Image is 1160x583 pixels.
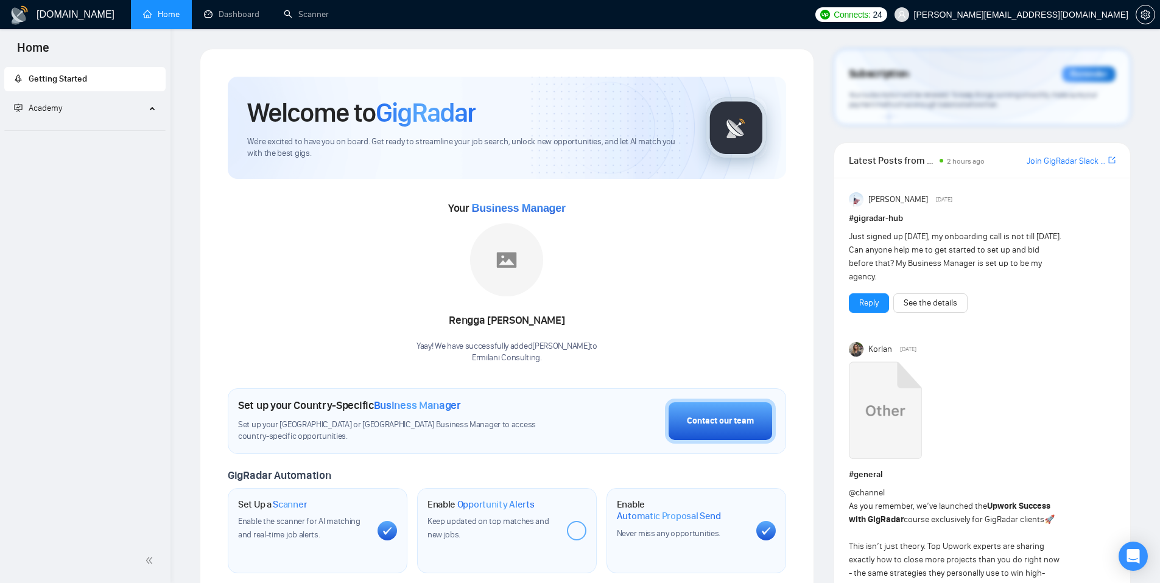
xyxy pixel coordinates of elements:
[904,296,957,310] a: See the details
[471,202,565,214] span: Business Manager
[849,361,922,463] a: Upwork Success with GigRadar.mp4
[893,293,968,313] button: See the details
[417,352,597,364] p: Ermilani Consulting .
[4,125,166,133] li: Academy Homepage
[145,554,157,567] span: double-left
[14,103,62,113] span: Academy
[4,67,166,91] li: Getting Started
[470,223,543,296] img: placeholder.png
[687,414,754,428] div: Contact our team
[617,498,747,522] h1: Enable
[1136,5,1155,24] button: setting
[376,96,476,129] span: GigRadar
[1027,155,1106,168] a: Join GigRadar Slack Community
[849,90,1097,110] span: Your subscription will be renewed. To keep things running smoothly, make sure your payment method...
[849,487,885,498] span: @channel
[204,9,259,19] a: dashboardDashboard
[834,8,870,21] span: Connects:
[849,153,936,168] span: Latest Posts from the GigRadar Community
[374,399,461,412] span: Business Manager
[849,468,1116,481] h1: # general
[1044,514,1055,525] span: 🚀
[849,64,909,85] span: Subscription
[284,9,329,19] a: searchScanner
[1062,66,1116,82] div: Reminder
[820,10,830,19] img: upwork-logo.png
[947,157,985,166] span: 2 hours ago
[849,293,889,313] button: Reply
[417,341,597,364] div: Yaay! We have successfully added [PERSON_NAME] to
[427,516,549,540] span: Keep updated on top matches and new jobs.
[868,343,892,356] span: Korlan
[849,501,1050,525] strong: Upwork Success with GigRadar
[1108,155,1116,166] a: export
[898,10,906,19] span: user
[273,498,307,511] span: Scanner
[29,103,62,113] span: Academy
[849,212,1116,225] h1: # gigradar-hub
[936,194,952,205] span: [DATE]
[29,74,87,84] span: Getting Started
[1119,542,1148,571] div: Open Intercom Messenger
[247,136,686,159] span: We're excited to have you on board. Get ready to streamline your job search, unlock new opportuni...
[448,201,566,215] span: Your
[1136,10,1155,19] a: setting
[1108,155,1116,165] span: export
[706,97,767,158] img: gigradar-logo.png
[14,103,23,112] span: fund-projection-screen
[228,469,331,482] span: GigRadar Automation
[14,74,23,83] span: rocket
[849,192,863,207] img: Anisuzzaman Khan
[247,96,476,129] h1: Welcome to
[849,342,863,357] img: Korlan
[900,344,916,355] span: [DATE]
[238,498,307,511] h1: Set Up a
[1136,10,1155,19] span: setting
[238,399,461,412] h1: Set up your Country-Specific
[868,193,928,206] span: [PERSON_NAME]
[427,498,535,511] h1: Enable
[417,310,597,331] div: Rengga [PERSON_NAME]
[10,5,29,25] img: logo
[859,296,879,310] a: Reply
[238,419,561,442] span: Set up your [GEOGRAPHIC_DATA] or [GEOGRAPHIC_DATA] Business Manager to access country-specific op...
[849,230,1063,284] div: Just signed up [DATE], my onboarding call is not till [DATE]. Can anyone help me to get started t...
[617,510,721,522] span: Automatic Proposal Send
[7,39,59,65] span: Home
[617,528,720,539] span: Never miss any opportunities.
[143,9,180,19] a: homeHome
[457,498,535,511] span: Opportunity Alerts
[238,516,360,540] span: Enable the scanner for AI matching and real-time job alerts.
[873,8,882,21] span: 24
[665,399,776,444] button: Contact our team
